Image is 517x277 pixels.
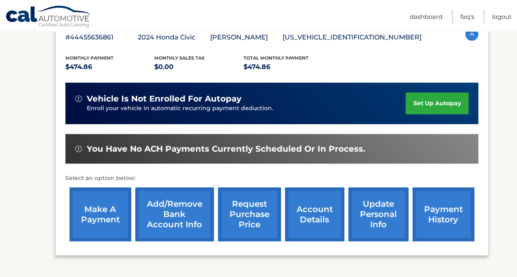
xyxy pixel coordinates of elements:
a: make a payment [70,187,131,241]
a: FAQ's [460,10,474,23]
a: Dashboard [410,10,443,23]
span: Total Monthly Payment [243,55,308,61]
span: Monthly sales Tax [154,55,205,61]
p: [PERSON_NAME] [210,32,283,43]
p: 2024 Honda Civic [138,32,210,43]
img: alert-white.svg [75,95,82,102]
img: alert-white.svg [75,145,82,152]
p: $474.86 [65,61,155,73]
p: $474.86 [243,61,333,73]
p: Enroll your vehicle in automatic recurring payment deduction. [87,104,406,113]
a: Cal Automotive [5,5,92,29]
p: $0.00 [154,61,243,73]
a: account details [285,187,344,241]
a: Add/Remove bank account info [135,187,214,241]
a: request purchase price [218,187,281,241]
a: update personal info [348,187,408,241]
span: You have no ACH payments currently scheduled or in process. [87,144,365,154]
a: Logout [492,10,512,23]
a: set up autopay [406,92,468,114]
a: payment history [413,187,474,241]
p: #44455636861 [65,32,138,43]
span: Monthly Payment [65,55,114,61]
p: [US_VEHICLE_IDENTIFICATION_NUMBER] [283,32,422,43]
span: vehicle is not enrolled for autopay [87,94,241,104]
p: Select an option below: [65,173,478,183]
img: accordion-active.svg [465,28,478,41]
